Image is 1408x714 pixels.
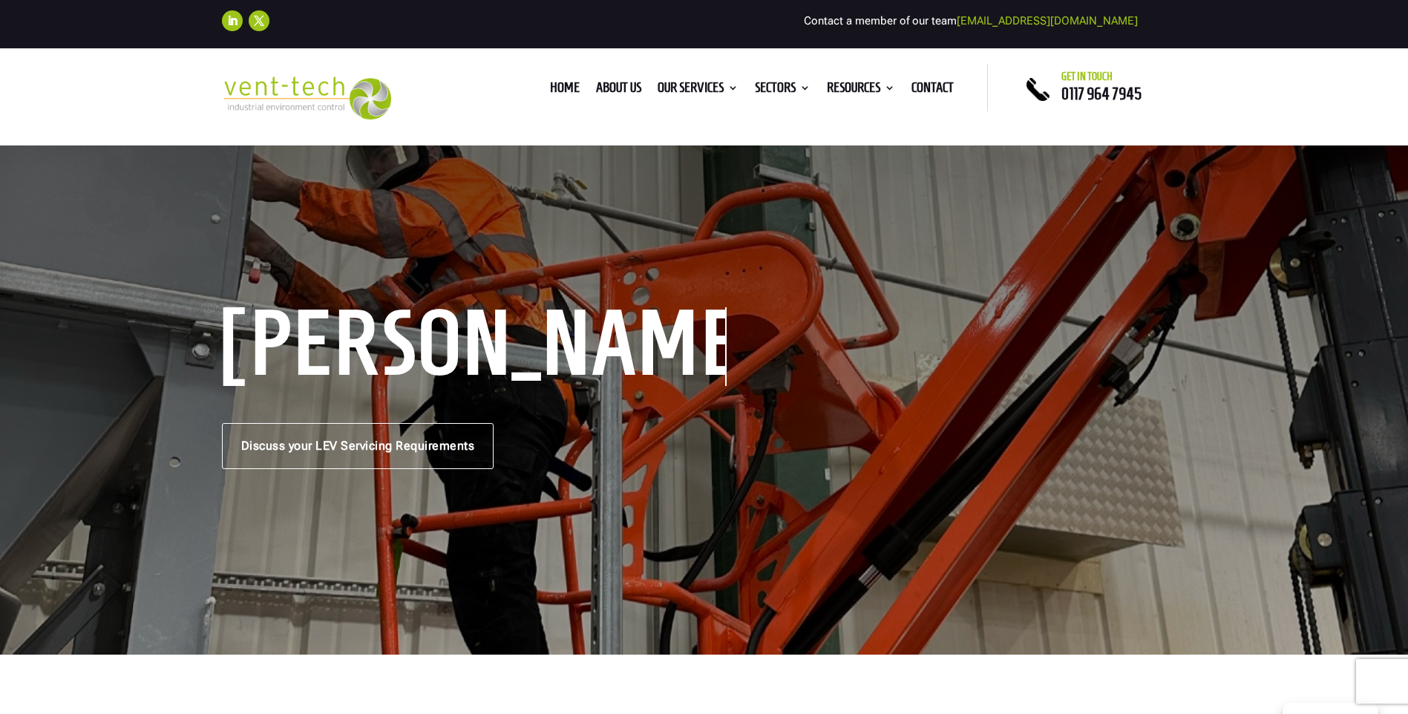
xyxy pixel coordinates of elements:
a: Follow on X [249,10,269,31]
a: About us [596,82,641,99]
a: Home [550,82,580,99]
span: Get in touch [1061,71,1113,82]
a: Contact [911,82,954,99]
img: 2023-09-27T08_35_16.549ZVENT-TECH---Clear-background [222,76,392,120]
a: Follow on LinkedIn [222,10,243,31]
span: Contact a member of our team [804,14,1138,27]
a: Discuss your LEV Servicing Requirements [222,423,494,469]
h1: [PERSON_NAME] [222,307,727,386]
a: Sectors [755,82,811,99]
a: Resources [827,82,895,99]
a: 0117 964 7945 [1061,85,1142,102]
a: Our Services [658,82,739,99]
a: [EMAIL_ADDRESS][DOMAIN_NAME] [957,14,1138,27]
